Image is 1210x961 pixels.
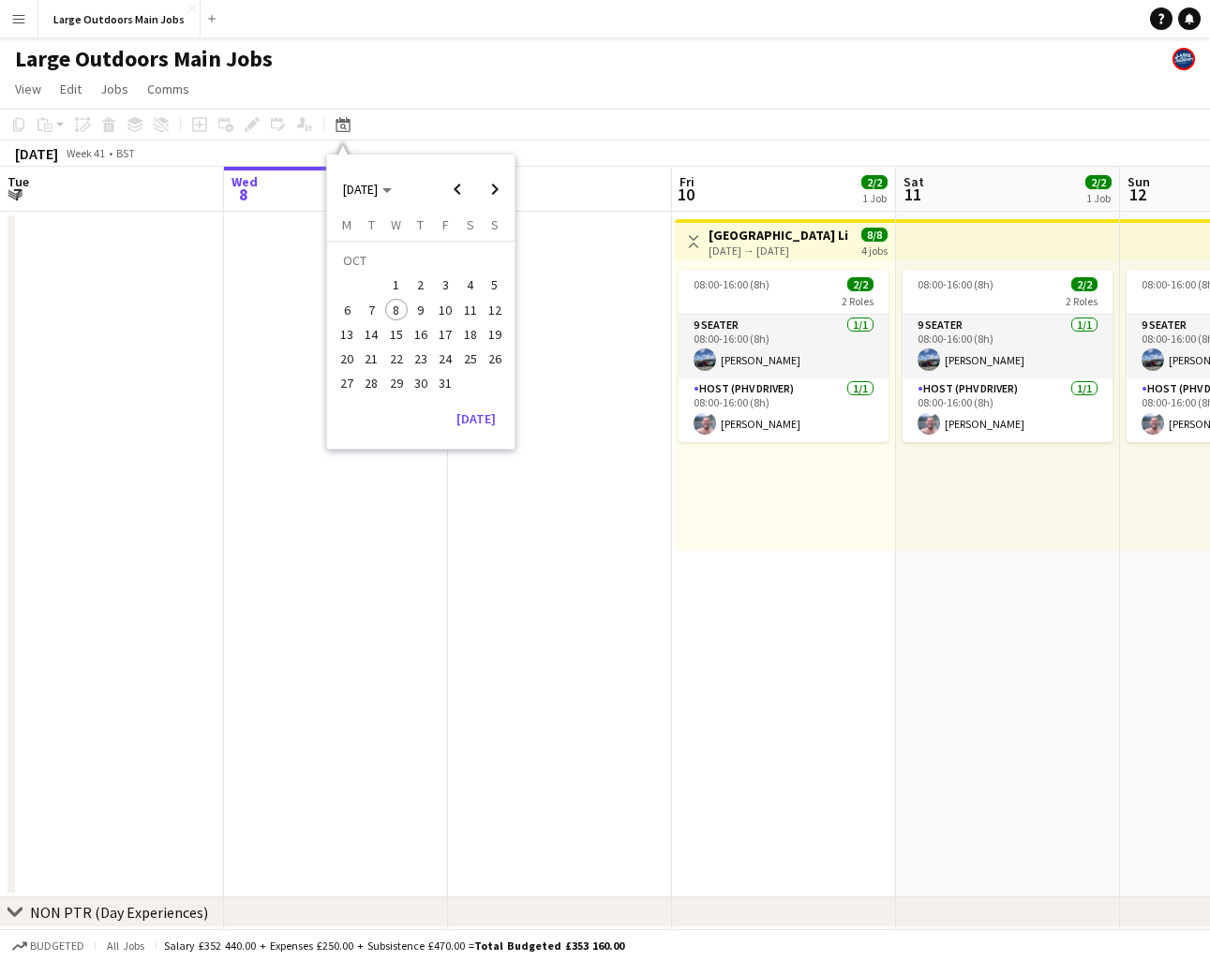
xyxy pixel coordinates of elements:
[7,173,29,190] span: Tue
[1085,175,1112,189] span: 2/2
[861,228,888,242] span: 8/8
[433,273,457,297] button: 03-10-2025
[335,371,359,395] button: 27-10-2025
[410,373,432,395] span: 30
[391,216,401,233] span: W
[677,184,695,205] span: 10
[384,371,409,395] button: 29-10-2025
[409,298,433,322] button: 09-10-2025
[342,216,351,233] span: M
[336,299,358,321] span: 6
[903,315,1113,378] app-card-role: 9 Seater1/108:00-16:00 (8h)[PERSON_NAME]
[93,77,136,101] a: Jobs
[410,274,432,297] span: 2
[484,299,506,321] span: 12
[679,378,889,442] app-card-role: Host (PHV Driver)1/108:00-16:00 (8h)[PERSON_NAME]
[847,277,874,291] span: 2/2
[336,347,358,370] span: 20
[385,373,408,395] span: 29
[30,903,208,922] div: NON PTR (Day Experiences)
[361,323,383,346] span: 14
[474,939,624,953] span: Total Budgeted £353 160.00
[1128,173,1150,190] span: Sun
[361,299,383,321] span: 7
[336,323,358,346] span: 13
[433,347,457,371] button: 24-10-2025
[385,274,408,297] span: 1
[484,323,506,346] span: 19
[384,273,409,297] button: 01-10-2025
[483,347,507,371] button: 26-10-2025
[336,373,358,395] span: 27
[335,322,359,347] button: 13-10-2025
[232,173,258,190] span: Wed
[385,299,408,321] span: 8
[484,347,506,370] span: 26
[335,298,359,322] button: 06-10-2025
[903,270,1113,442] app-job-card: 08:00-16:00 (8h)2/22 Roles9 Seater1/108:00-16:00 (8h)[PERSON_NAME]Host (PHV Driver)1/108:00-16:00...
[336,172,399,206] button: Choose month and year
[384,298,409,322] button: 08-10-2025
[434,373,456,395] span: 31
[1173,48,1195,70] app-user-avatar: Large Outdoors Office
[410,299,432,321] span: 9
[433,322,457,347] button: 17-10-2025
[679,270,889,442] app-job-card: 08:00-16:00 (8h)2/22 Roles9 Seater1/108:00-16:00 (8h)[PERSON_NAME]Host (PHV Driver)1/108:00-16:00...
[484,274,506,297] span: 5
[459,274,482,297] span: 4
[30,939,84,953] span: Budgeted
[467,216,474,233] span: S
[409,322,433,347] button: 16-10-2025
[442,216,449,233] span: F
[164,939,624,953] div: Salary £352 440.00 + Expenses £250.00 + Subsistence £470.00 =
[409,273,433,297] button: 02-10-2025
[7,77,49,101] a: View
[904,173,924,190] span: Sat
[918,277,993,291] span: 08:00-16:00 (8h)
[409,347,433,371] button: 23-10-2025
[1071,277,1098,291] span: 2/2
[38,1,201,37] button: Large Outdoors Main Jobs
[457,273,482,297] button: 04-10-2025
[361,373,383,395] span: 28
[439,170,476,208] button: Previous month
[343,181,378,198] span: [DATE]
[483,273,507,297] button: 05-10-2025
[434,299,456,321] span: 10
[361,347,383,370] span: 21
[1086,191,1111,205] div: 1 Job
[116,146,135,160] div: BST
[433,371,457,395] button: 31-10-2025
[457,347,482,371] button: 25-10-2025
[433,298,457,322] button: 10-10-2025
[459,299,482,321] span: 11
[385,323,408,346] span: 15
[679,315,889,378] app-card-role: 9 Seater1/108:00-16:00 (8h)[PERSON_NAME]
[384,347,409,371] button: 22-10-2025
[901,184,924,205] span: 11
[476,170,514,208] button: Next month
[147,81,189,97] span: Comms
[359,322,383,347] button: 14-10-2025
[359,371,383,395] button: 28-10-2025
[434,274,456,297] span: 3
[861,242,888,258] div: 4 jobs
[709,227,848,244] h3: [GEOGRAPHIC_DATA] Lighthouse Experience
[385,347,408,370] span: 22
[384,322,409,347] button: 15-10-2025
[335,347,359,371] button: 20-10-2025
[410,323,432,346] span: 16
[368,216,375,233] span: T
[903,378,1113,442] app-card-role: Host (PHV Driver)1/108:00-16:00 (8h)[PERSON_NAME]
[483,298,507,322] button: 12-10-2025
[9,936,87,956] button: Budgeted
[52,77,89,101] a: Edit
[1066,294,1098,308] span: 2 Roles
[15,45,273,73] h1: Large Outdoors Main Jobs
[15,81,41,97] span: View
[140,77,197,101] a: Comms
[359,347,383,371] button: 21-10-2025
[100,81,128,97] span: Jobs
